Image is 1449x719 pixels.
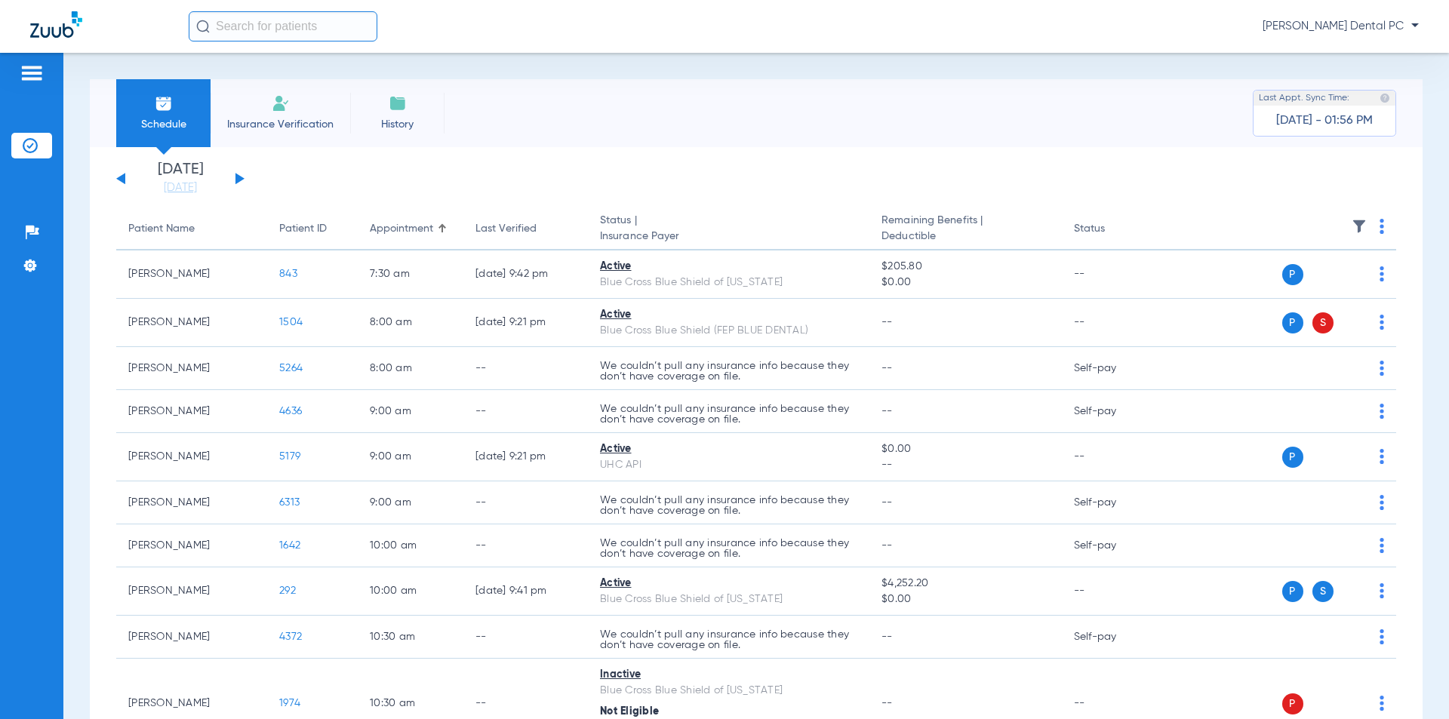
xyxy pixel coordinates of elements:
span: P [1282,312,1303,333]
span: Deductible [881,229,1049,244]
td: 8:00 AM [358,347,463,390]
div: Patient ID [279,221,327,237]
img: group-dot-blue.svg [1380,538,1384,553]
span: $205.80 [881,259,1049,275]
td: [PERSON_NAME] [116,524,267,567]
span: $0.00 [881,591,1049,607]
td: -- [1062,299,1164,347]
img: last sync help info [1380,93,1390,103]
span: 292 [279,585,296,596]
img: group-dot-blue.svg [1380,404,1384,419]
span: -- [881,540,893,551]
span: P [1282,581,1303,602]
td: 9:00 AM [358,433,463,481]
img: group-dot-blue.svg [1380,361,1384,376]
td: 10:00 AM [358,524,463,567]
span: Last Appt. Sync Time: [1259,91,1349,106]
td: 9:00 AM [358,481,463,524]
img: group-dot-blue.svg [1380,219,1384,234]
span: [DATE] - 01:56 PM [1276,113,1373,128]
div: Last Verified [475,221,576,237]
td: -- [463,616,588,659]
td: Self-pay [1062,524,1164,567]
td: -- [1062,250,1164,299]
span: 1504 [279,317,303,327]
img: group-dot-blue.svg [1380,449,1384,464]
input: Search for patients [189,11,377,41]
td: -- [463,524,588,567]
div: Last Verified [475,221,537,237]
img: group-dot-blue.svg [1380,583,1384,598]
th: Status | [588,208,869,250]
img: group-dot-blue.svg [1380,696,1384,711]
span: 5179 [279,451,300,462]
div: Blue Cross Blue Shield of [US_STATE] [600,683,857,699]
span: S [1312,312,1334,333]
span: Insurance Payer [600,229,857,244]
span: $0.00 [881,441,1049,457]
td: [PERSON_NAME] [116,347,267,390]
div: Appointment [370,221,451,237]
span: -- [881,317,893,327]
p: We couldn’t pull any insurance info because they don’t have coverage on file. [600,538,857,559]
td: [DATE] 9:21 PM [463,433,588,481]
span: S [1312,581,1334,602]
div: UHC API [600,457,857,473]
th: Remaining Benefits | [869,208,1061,250]
td: -- [463,481,588,524]
div: Active [600,576,857,591]
span: 843 [279,269,297,279]
img: group-dot-blue.svg [1380,315,1384,330]
img: filter.svg [1352,219,1367,234]
th: Status [1062,208,1164,250]
img: Schedule [155,94,173,112]
div: Inactive [600,667,857,683]
td: Self-pay [1062,347,1164,390]
span: 4372 [279,631,302,642]
td: [DATE] 9:41 PM [463,567,588,616]
td: -- [463,390,588,433]
span: 1642 [279,540,300,551]
span: $4,252.20 [881,576,1049,591]
span: P [1282,693,1303,714]
img: History [389,94,407,112]
a: [DATE] [135,180,226,195]
span: 5264 [279,363,303,373]
td: Self-pay [1062,616,1164,659]
td: [DATE] 9:42 PM [463,250,588,299]
td: 9:00 AM [358,390,463,433]
span: Schedule [128,117,199,132]
span: 1974 [279,698,300,708]
span: -- [881,363,893,373]
div: Blue Cross Blue Shield of [US_STATE] [600,591,857,607]
span: 6313 [279,497,300,508]
img: group-dot-blue.svg [1380,495,1384,510]
img: hamburger-icon [20,64,44,82]
td: 8:00 AM [358,299,463,347]
span: -- [881,631,893,642]
span: $0.00 [881,275,1049,290]
div: Patient Name [128,221,255,237]
td: [PERSON_NAME] [116,616,267,659]
span: Not Eligible [600,706,659,717]
td: [PERSON_NAME] [116,433,267,481]
img: Search Icon [196,20,210,33]
span: [PERSON_NAME] Dental PC [1263,19,1419,34]
span: -- [881,406,893,416]
td: -- [1062,433,1164,481]
td: [PERSON_NAME] [116,567,267,616]
span: 4636 [279,406,302,416]
div: Appointment [370,221,433,237]
p: We couldn’t pull any insurance info because they don’t have coverage on file. [600,404,857,425]
li: [DATE] [135,162,226,195]
td: [DATE] 9:21 PM [463,299,588,347]
img: group-dot-blue.svg [1380,266,1384,281]
td: Self-pay [1062,390,1164,433]
div: Patient ID [279,221,346,237]
div: Blue Cross Blue Shield of [US_STATE] [600,275,857,290]
td: -- [1062,567,1164,616]
span: -- [881,698,893,708]
img: Manual Insurance Verification [272,94,290,112]
td: 10:30 AM [358,616,463,659]
td: [PERSON_NAME] [116,299,267,347]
